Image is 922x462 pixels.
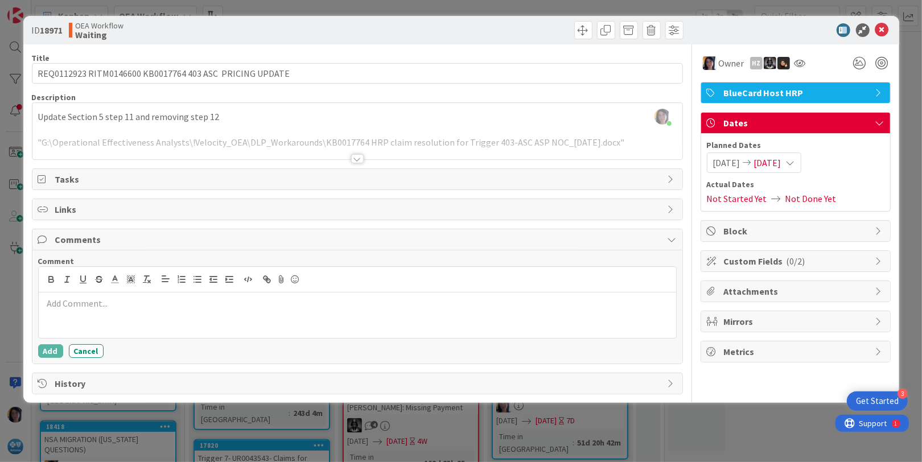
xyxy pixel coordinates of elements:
span: Attachments [724,284,870,298]
span: Mirrors [724,315,870,328]
b: 18971 [40,24,63,36]
button: Add [38,344,63,358]
span: Planned Dates [707,139,884,151]
span: [DATE] [754,156,781,170]
span: Metrics [724,345,870,358]
span: History [55,377,662,390]
span: Support [24,2,52,15]
span: Dates [724,116,870,130]
span: Owner [719,56,744,70]
span: Custom Fields [724,254,870,268]
button: Cancel [69,344,104,358]
span: Not Done Yet [785,192,837,205]
img: KG [764,57,776,69]
span: Not Started Yet [707,192,767,205]
div: HZ [750,57,763,69]
span: Description [32,92,76,102]
span: Tasks [55,172,662,186]
label: Title [32,53,50,63]
b: Waiting [76,30,124,39]
span: OEA Workflow [76,21,124,30]
span: ID [32,23,63,37]
span: Comments [55,233,662,246]
span: Comment [38,256,75,266]
span: [DATE] [713,156,740,170]
span: ( 0/2 ) [787,255,805,267]
img: 6opDD3BK3MiqhSbxlYhxNxWf81ilPuNy.jpg [655,109,670,125]
img: TC [703,56,717,70]
span: BlueCard Host HRP [724,86,870,100]
span: Links [55,203,662,216]
div: 3 [898,389,908,399]
p: Update Section 5 step 11 and removing step 12 [38,110,677,123]
div: 1 [59,5,62,14]
span: Actual Dates [707,179,884,191]
div: Open Get Started checklist, remaining modules: 3 [847,391,908,411]
div: Get Started [856,395,899,407]
input: type card name here... [32,63,683,84]
img: ZB [777,57,790,69]
span: Block [724,224,870,238]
